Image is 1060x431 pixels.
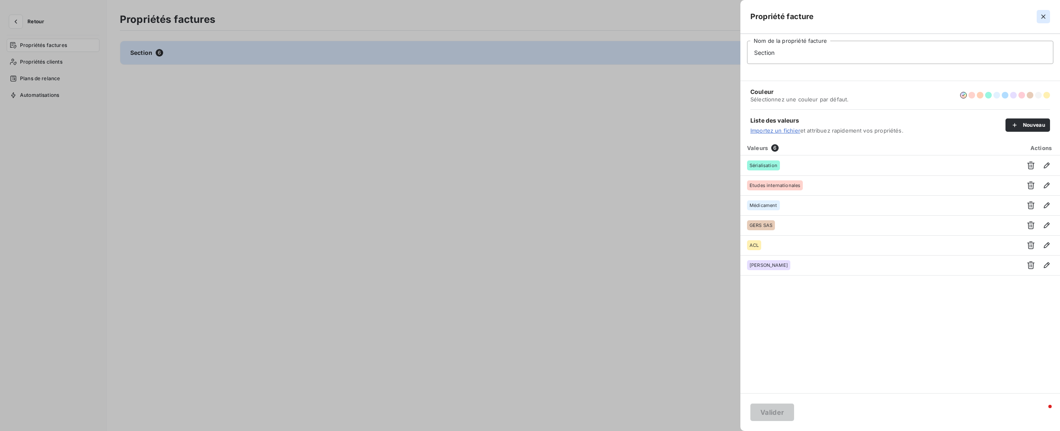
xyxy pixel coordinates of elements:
span: Etudes internationales [750,183,800,188]
span: 6 [771,144,779,152]
span: et attribuez rapidement vos propriétés. [750,127,1005,134]
span: Liste des valeurs [750,116,1005,125]
span: Sérialisation [750,163,777,168]
a: Importez un fichier [750,127,800,134]
span: [PERSON_NAME] [750,263,788,268]
input: placeholder [747,41,1053,64]
span: Médicament [750,203,777,208]
span: Sélectionnez une couleur par défaut. [750,96,849,103]
span: Actions [1030,145,1052,151]
h5: Propriété facture [750,11,814,22]
span: GERS SAS [750,223,772,228]
div: Valeurs [742,144,1016,152]
button: Valider [750,404,794,421]
iframe: Intercom live chat [1032,403,1052,423]
span: Couleur [750,88,849,96]
button: Nouveau [1005,118,1050,132]
span: ACL [750,243,759,248]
